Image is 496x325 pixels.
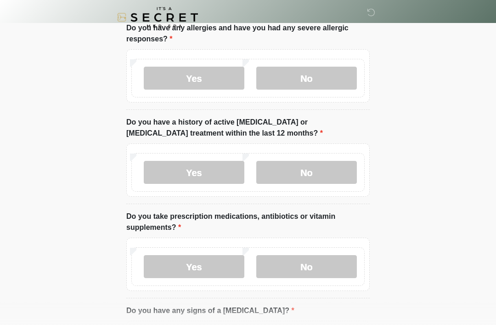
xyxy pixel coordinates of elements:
label: No [256,161,357,184]
label: No [256,67,357,90]
label: Do you take prescription medications, antibiotics or vitamin supplements? [126,211,370,233]
label: Yes [144,255,244,278]
img: It's A Secret Med Spa Logo [117,7,198,28]
label: Yes [144,67,244,90]
label: Do you have any signs of a [MEDICAL_DATA]? [126,305,294,316]
label: No [256,255,357,278]
label: Do you have a history of active [MEDICAL_DATA] or [MEDICAL_DATA] treatment within the last 12 mon... [126,117,370,139]
label: Yes [144,161,244,184]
